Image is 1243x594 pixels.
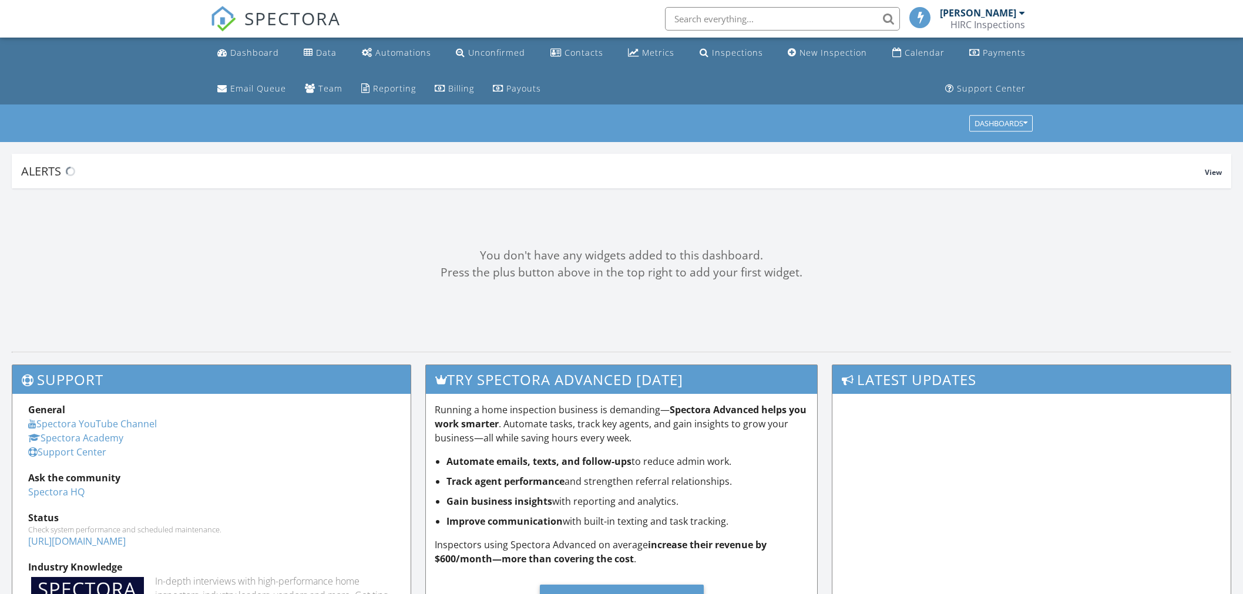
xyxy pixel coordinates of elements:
div: Support Center [957,83,1026,94]
a: New Inspection [783,42,872,64]
li: with built-in texting and task tracking. [446,514,808,528]
a: Automations (Basic) [357,42,436,64]
a: Support Center [940,78,1030,100]
a: Inspections [695,42,768,64]
a: Payments [965,42,1030,64]
div: Calendar [905,47,945,58]
a: Billing [430,78,479,100]
a: Calendar [888,42,949,64]
div: Metrics [642,47,674,58]
li: and strengthen referral relationships. [446,474,808,488]
div: Data [316,47,337,58]
a: Data [299,42,341,64]
div: [PERSON_NAME] [940,7,1016,19]
div: Unconfirmed [468,47,525,58]
h3: Try spectora advanced [DATE] [426,365,817,394]
li: with reporting and analytics. [446,494,808,508]
div: Payments [983,47,1026,58]
div: Industry Knowledge [28,560,395,574]
div: Billing [448,83,474,94]
div: You don't have any widgets added to this dashboard. [12,247,1231,264]
strong: Gain business insights [446,495,552,508]
div: Status [28,511,395,525]
a: Metrics [623,42,679,64]
div: New Inspection [799,47,867,58]
span: View [1205,167,1222,177]
div: Dashboard [230,47,279,58]
h3: Latest Updates [832,365,1231,394]
button: Dashboards [969,116,1033,132]
a: Dashboard [213,42,284,64]
a: Spectora HQ [28,485,85,498]
strong: Track agent performance [446,475,565,488]
strong: increase their revenue by $600/month—more than covering the cost [435,538,767,565]
h3: Support [12,365,411,394]
div: HIRC Inspections [950,19,1025,31]
div: Dashboards [975,120,1027,128]
div: Reporting [373,83,416,94]
strong: Spectora Advanced helps you work smarter [435,403,807,430]
a: Support Center [28,446,106,458]
div: Payouts [506,83,541,94]
strong: General [28,403,65,416]
p: Running a home inspection business is demanding— . Automate tasks, track key agents, and gain ins... [435,403,808,445]
div: Contacts [565,47,603,58]
a: Reporting [357,78,421,100]
strong: Automate emails, texts, and follow-ups [446,455,631,468]
a: Contacts [546,42,608,64]
a: Spectora Academy [28,431,123,444]
div: Press the plus button above in the top right to add your first widget. [12,264,1231,281]
strong: Improve communication [446,515,563,528]
a: SPECTORA [210,16,341,41]
a: [URL][DOMAIN_NAME] [28,535,126,548]
img: The Best Home Inspection Software - Spectora [210,6,236,32]
div: Automations [375,47,431,58]
div: Alerts [21,163,1205,179]
a: Spectora YouTube Channel [28,417,157,430]
a: Unconfirmed [451,42,530,64]
div: Email Queue [230,83,286,94]
li: to reduce admin work. [446,454,808,468]
a: Payouts [488,78,546,100]
span: SPECTORA [244,6,341,31]
p: Inspectors using Spectora Advanced on average . [435,538,808,566]
div: Ask the community [28,471,395,485]
div: Inspections [712,47,763,58]
a: Team [300,78,347,100]
input: Search everything... [665,7,900,31]
div: Team [318,83,342,94]
a: Email Queue [213,78,291,100]
div: Check system performance and scheduled maintenance. [28,525,395,534]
